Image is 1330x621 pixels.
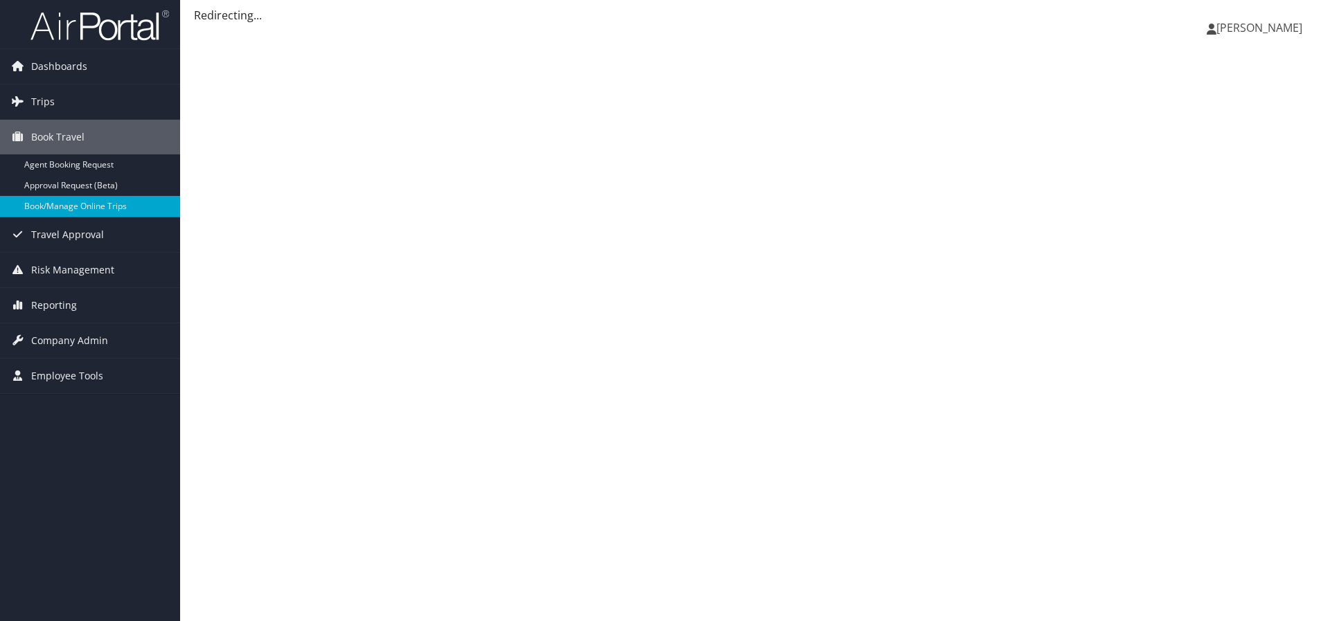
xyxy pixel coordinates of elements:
span: Book Travel [31,120,85,154]
span: Trips [31,84,55,119]
span: [PERSON_NAME] [1216,20,1302,35]
span: Travel Approval [31,217,104,252]
span: Risk Management [31,253,114,287]
span: Company Admin [31,323,108,358]
span: Employee Tools [31,359,103,393]
span: Reporting [31,288,77,323]
img: airportal-logo.png [30,9,169,42]
a: [PERSON_NAME] [1207,7,1316,48]
span: Dashboards [31,49,87,84]
div: Redirecting... [194,7,1316,24]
